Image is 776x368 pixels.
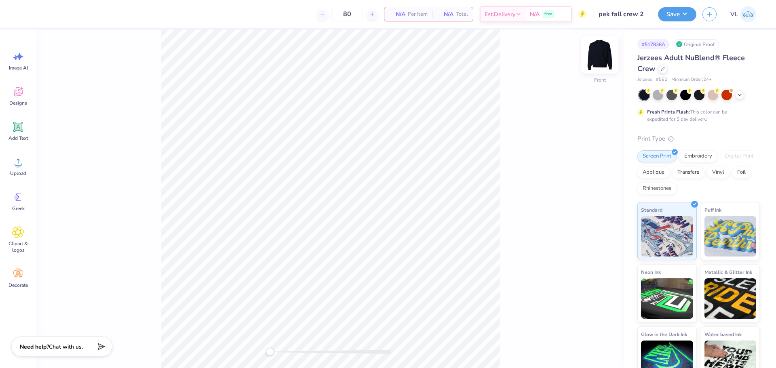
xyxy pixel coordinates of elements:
input: – – [331,7,363,21]
div: # 517838A [637,39,670,49]
span: Water based Ink [704,330,742,339]
a: VL [727,6,760,22]
span: Metallic & Glitter Ink [704,268,752,276]
div: Front [594,76,606,84]
span: N/A [530,10,540,19]
img: Vincent Lloyd Laurel [740,6,756,22]
strong: Need help? [20,343,49,351]
div: Screen Print [637,150,677,162]
span: Est. Delivery [485,10,515,19]
span: Neon Ink [641,268,661,276]
img: Metallic & Glitter Ink [704,278,757,319]
img: Neon Ink [641,278,693,319]
span: N/A [437,10,453,19]
div: This color can be expedited for 5 day delivery. [647,108,746,123]
span: VL [730,10,738,19]
div: Accessibility label [266,348,274,356]
span: Clipart & logos [5,240,32,253]
div: Embroidery [679,150,717,162]
span: N/A [389,10,405,19]
img: Standard [641,216,693,257]
span: Per Item [408,10,428,19]
span: Total [456,10,468,19]
span: Jerzees [637,76,652,83]
div: Original Proof [674,39,719,49]
span: Standard [641,206,662,214]
span: Decorate [8,282,28,288]
span: Upload [10,170,26,177]
div: Rhinestones [637,183,677,195]
div: Applique [637,166,670,179]
input: Untitled Design [593,6,652,22]
span: Designs [9,100,27,106]
button: Save [658,7,696,21]
div: Digital Print [720,150,759,162]
div: Vinyl [707,166,730,179]
span: Add Text [8,135,28,141]
span: Jerzees Adult NuBlend® Fleece Crew [637,53,745,74]
span: Glow in the Dark Ink [641,330,687,339]
div: Transfers [672,166,704,179]
span: Puff Ink [704,206,721,214]
span: Free [544,11,552,17]
div: Print Type [637,134,760,143]
span: Greek [12,205,25,212]
span: Minimum Order: 24 + [671,76,712,83]
img: Puff Ink [704,216,757,257]
span: Image AI [9,65,28,71]
img: Front [584,39,616,71]
div: Foil [732,166,751,179]
strong: Fresh Prints Flash: [647,109,690,115]
span: Chat with us. [49,343,83,351]
span: # 562 [656,76,667,83]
